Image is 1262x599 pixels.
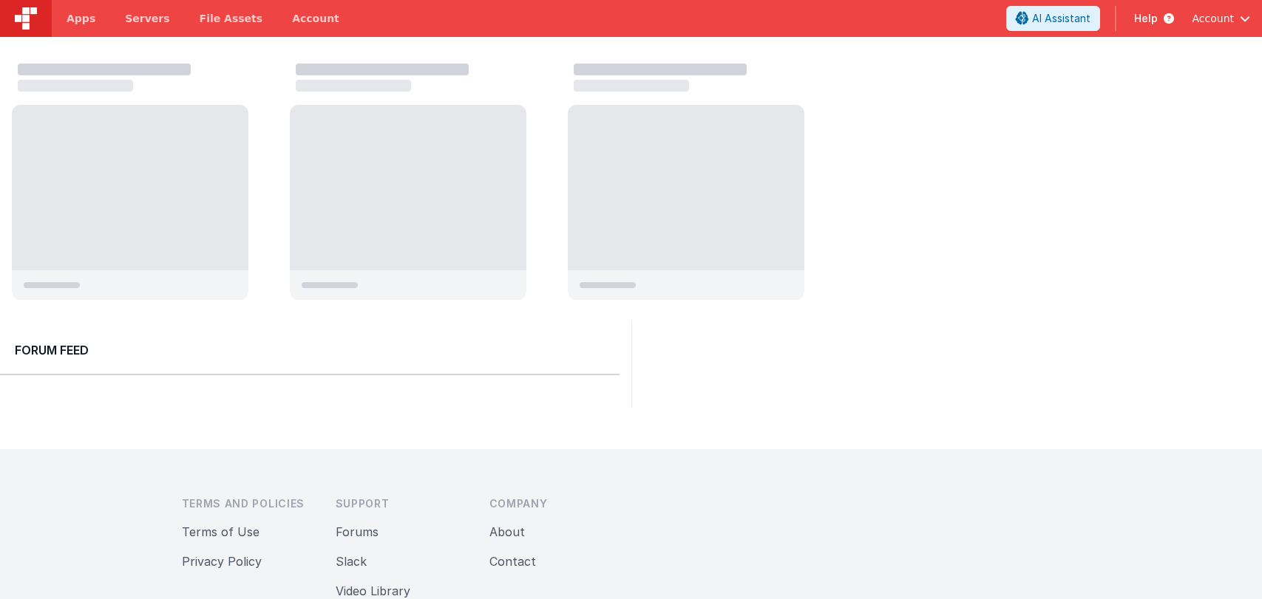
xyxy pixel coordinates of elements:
[1134,11,1158,26] span: Help
[336,523,379,541] button: Forums
[489,552,536,570] button: Contact
[336,552,367,570] button: Slack
[489,524,525,539] a: About
[67,11,95,26] span: Apps
[182,554,262,569] a: Privacy Policy
[125,11,169,26] span: Servers
[489,496,620,511] h3: Company
[15,341,605,359] h2: Forum Feed
[182,496,312,511] h3: Terms and Policies
[489,523,525,541] button: About
[336,496,466,511] h3: Support
[336,554,367,569] a: Slack
[182,524,259,539] a: Terms of Use
[1006,6,1100,31] button: AI Assistant
[1032,11,1090,26] span: AI Assistant
[200,11,263,26] span: File Assets
[1192,11,1234,26] span: Account
[1192,11,1250,26] button: Account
